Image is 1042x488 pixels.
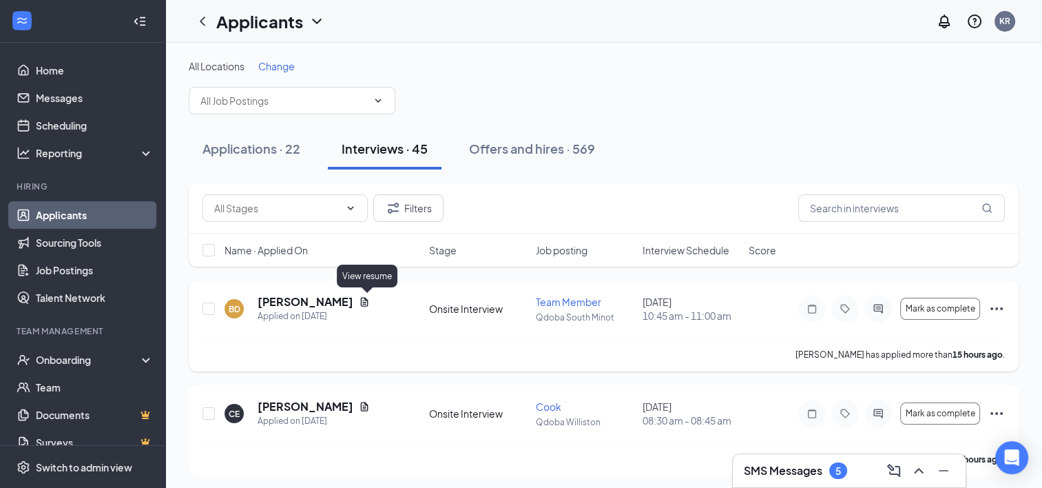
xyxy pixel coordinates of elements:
svg: Notifications [936,13,952,30]
svg: Minimize [935,462,952,479]
svg: MagnifyingGlass [981,203,992,214]
a: Scheduling [36,112,154,139]
svg: Analysis [17,146,30,160]
a: Sourcing Tools [36,229,154,256]
svg: Ellipses [988,405,1005,422]
svg: ActiveChat [870,303,886,314]
span: Cook [536,400,561,413]
div: Open Intercom Messenger [995,441,1028,474]
div: [DATE] [642,295,740,323]
div: [DATE] [642,400,740,427]
div: Onboarding [36,353,142,367]
span: Team Member [536,296,601,308]
div: Applied on [DATE] [258,309,370,323]
button: Minimize [932,460,955,482]
svg: Tag [837,408,853,419]
input: All Job Postings [200,93,367,108]
a: DocumentsCrown [36,401,154,429]
div: Onsite Interview [429,302,528,316]
svg: Ellipses [988,301,1005,317]
button: ComposeMessage [883,460,905,482]
span: All Locations [189,60,244,72]
p: Qdoba Williston [536,416,634,428]
div: Applied on [DATE] [258,414,370,428]
div: Reporting [36,146,154,160]
div: 5 [835,465,841,477]
b: 16 hours ago [952,454,1003,465]
svg: Filter [385,200,402,216]
button: ChevronUp [908,460,930,482]
button: Filter Filters [373,194,444,222]
span: Stage [429,243,457,257]
h1: Applicants [216,10,303,33]
svg: ComposeMessage [886,462,902,479]
a: Job Postings [36,256,154,284]
h3: SMS Messages [744,463,822,478]
button: Mark as complete [900,298,980,320]
span: Score [749,243,776,257]
span: Mark as complete [906,409,975,418]
a: Applicants [36,201,154,229]
span: 10:45 am - 11:00 am [642,309,740,323]
svg: ChevronUp [910,462,927,479]
a: Team [36,374,154,401]
svg: ChevronDown [373,95,384,106]
svg: Document [359,296,370,307]
a: Home [36,57,154,84]
div: KR [999,15,1010,27]
div: Applications · 22 [202,140,300,157]
svg: Note [804,408,820,419]
div: Interviews · 45 [342,140,428,157]
div: CE [229,408,240,420]
b: 15 hours ago [952,349,1003,360]
svg: Collapse [133,14,147,28]
svg: ChevronLeft [194,13,211,30]
div: Team Management [17,325,151,337]
div: View resume [337,265,397,287]
a: SurveysCrown [36,429,154,456]
span: 08:30 am - 08:45 am [642,414,740,427]
button: Mark as complete [900,403,980,425]
a: Messages [36,84,154,112]
a: Talent Network [36,284,154,312]
input: Search in interviews [798,194,1005,222]
svg: ChevronDown [345,203,356,214]
h5: [PERSON_NAME] [258,399,353,414]
div: Switch to admin view [36,460,132,474]
h5: [PERSON_NAME] [258,294,353,309]
span: Mark as complete [906,304,975,314]
span: Change [258,60,295,72]
div: Hiring [17,181,151,192]
p: Qdoba South Minot [536,312,634,323]
svg: Settings [17,460,30,474]
span: Name · Applied On [225,243,308,257]
div: Offers and hires · 569 [469,140,595,157]
svg: Tag [837,303,853,314]
svg: ChevronDown [309,13,325,30]
svg: QuestionInfo [966,13,983,30]
svg: Document [359,401,370,412]
svg: Note [804,303,820,314]
span: Interview Schedule [642,243,729,257]
span: Job posting [536,243,587,257]
div: Onsite Interview [429,407,528,420]
svg: UserCheck [17,353,30,367]
p: [PERSON_NAME] has applied more than . [795,349,1005,360]
svg: ActiveChat [870,408,886,419]
div: BD [229,303,240,315]
svg: WorkstreamLogo [15,14,29,28]
input: All Stages [214,201,340,216]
